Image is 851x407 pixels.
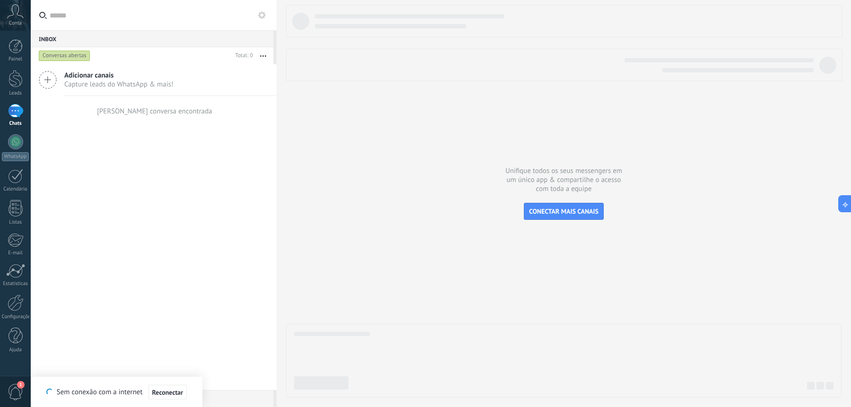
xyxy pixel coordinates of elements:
div: Calendário [2,186,29,192]
div: Estatísticas [2,281,29,287]
div: Configurações [2,314,29,320]
div: Listas [2,219,29,225]
span: CONECTAR MAIS CANAIS [529,207,599,216]
div: Leads [2,90,29,96]
div: Conversas abertas [39,50,90,61]
div: WhatsApp [2,152,29,161]
button: CONECTAR MAIS CANAIS [524,203,604,220]
button: Reconectar [148,385,187,400]
span: 1 [17,381,25,389]
div: Ajuda [2,347,29,353]
div: Inbox [31,30,273,47]
div: [PERSON_NAME] conversa encontrada [97,107,212,116]
div: E-mail [2,250,29,256]
div: Painel [2,56,29,62]
span: Reconectar [152,389,183,396]
button: Mais [253,47,273,64]
div: Chats [2,121,29,127]
span: Capture leads do WhatsApp & mais! [64,80,174,89]
div: Sem conexão com a internet [46,384,187,400]
span: Conta [9,20,22,26]
span: Adicionar canais [64,71,174,80]
div: Total: 0 [232,51,253,61]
